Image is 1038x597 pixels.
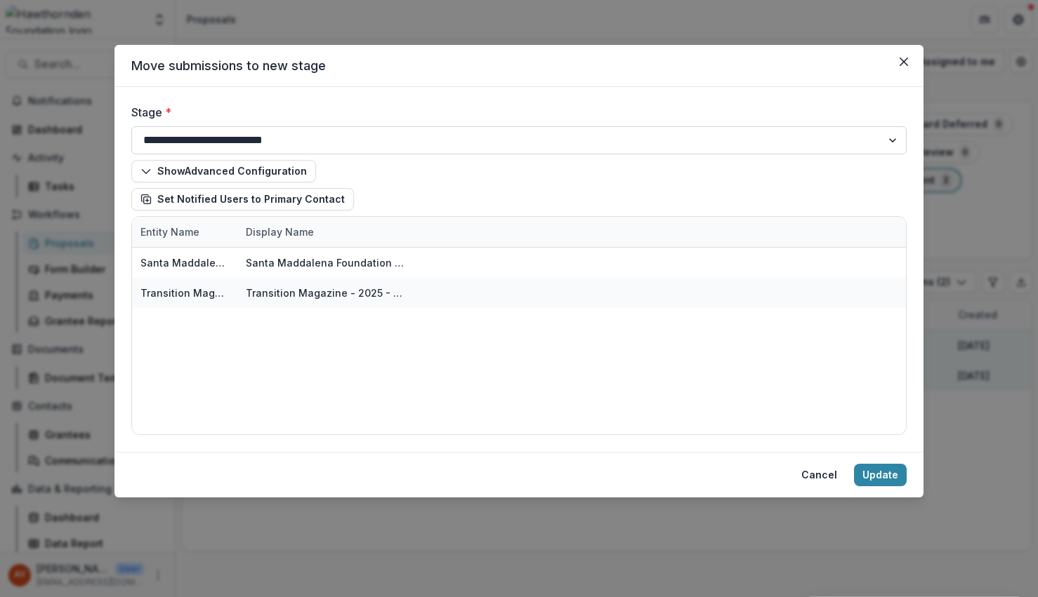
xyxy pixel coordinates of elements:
div: Entity Name [132,224,208,239]
div: Santa Maddalena Foundation - 2025 - 20,000 [246,255,405,270]
div: Transition Magazine - 2025 - 50,000 [246,286,405,300]
div: Transition Magazine [140,286,229,300]
header: Move submissions to new stage [114,45,924,87]
div: Santa Maddalena Foundation [140,255,229,270]
label: Stage [131,104,898,121]
button: ShowAdvanced Configuration [131,160,316,182]
div: Entity Name [132,217,237,247]
button: Cancel [793,464,846,486]
div: Display Name [237,224,322,239]
button: Update [854,464,907,486]
button: Set Notified Users to Primary Contact [131,188,354,210]
div: Display Name [237,217,413,247]
button: Close [893,51,915,73]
